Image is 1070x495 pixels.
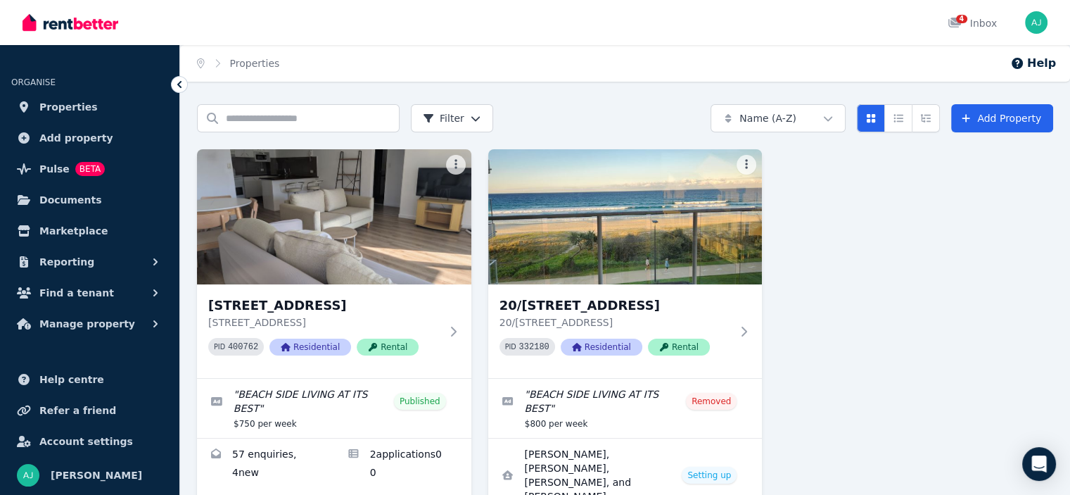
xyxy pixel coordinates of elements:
button: Help [1010,55,1056,72]
span: Residential [269,339,351,356]
span: Marketplace [39,223,108,239]
div: Open Intercom Messenger [1022,447,1056,481]
span: Account settings [39,433,133,450]
button: Expanded list view [912,104,940,132]
span: Reporting [39,253,94,270]
img: Ann Jones [1025,11,1047,34]
span: ORGANISE [11,77,56,87]
button: Reporting [11,248,168,276]
img: RentBetter [23,12,118,33]
span: Add property [39,130,113,146]
small: PID [505,343,516,351]
span: Help centre [39,371,104,388]
code: 400762 [228,342,258,352]
span: Documents [39,192,102,208]
button: Filter [411,104,493,132]
a: Properties [11,93,168,121]
img: Ann Jones [17,464,39,487]
span: Properties [39,99,98,115]
nav: Breadcrumb [180,45,296,82]
span: Manage property [39,315,135,332]
code: 332180 [519,342,549,352]
a: Marketplace [11,217,168,245]
span: Rental [357,339,419,356]
small: PID [214,343,225,351]
h3: 20/[STREET_ADDRESS] [499,296,732,315]
a: 11/373 Golden Four Dr, Tugun[STREET_ADDRESS][STREET_ADDRESS]PID 400762ResidentialRental [197,149,471,378]
p: 20/[STREET_ADDRESS] [499,315,732,330]
a: Help centre [11,365,168,394]
a: Refer a friend [11,396,168,425]
img: 20/373-375 Golden Four Drive, Tugun [488,149,763,284]
a: Account settings [11,427,168,456]
span: Filter [423,111,464,125]
button: Name (A-Z) [711,104,846,132]
span: BETA [75,162,105,176]
span: [PERSON_NAME] [51,467,142,484]
span: Find a tenant [39,284,114,301]
span: Pulse [39,161,70,177]
div: View options [857,104,940,132]
span: 4 [956,15,967,23]
a: Edit listing: BEACH SIDE LIVING AT ITS BEST [197,379,471,438]
a: Properties [230,58,280,69]
button: More options [737,155,756,175]
a: Documents [11,186,168,214]
span: Rental [648,339,710,356]
a: Enquiries for 11/373 Golden Four Dr, Tugun [197,439,334,491]
button: Card view [857,104,885,132]
button: Compact list view [884,104,912,132]
a: PulseBETA [11,155,168,183]
a: Add Property [951,104,1053,132]
button: More options [446,155,466,175]
span: Name (A-Z) [739,111,796,125]
a: Edit listing: BEACH SIDE LIVING AT ITS BEST [488,379,763,438]
img: 11/373 Golden Four Dr, Tugun [197,149,471,284]
h3: [STREET_ADDRESS] [208,296,440,315]
span: Refer a friend [39,402,116,419]
span: Residential [561,339,642,356]
a: Add property [11,124,168,152]
button: Find a tenant [11,279,168,307]
p: [STREET_ADDRESS] [208,315,440,330]
a: 20/373-375 Golden Four Drive, Tugun20/[STREET_ADDRESS]20/[STREET_ADDRESS]PID 332180ResidentialRental [488,149,763,378]
a: Applications for 11/373 Golden Four Dr, Tugun [334,439,471,491]
div: Inbox [948,16,997,30]
button: Manage property [11,310,168,338]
